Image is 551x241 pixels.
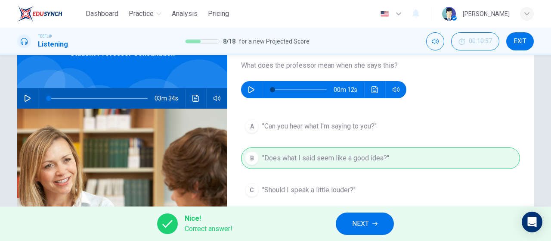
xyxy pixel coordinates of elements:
span: Correct answer! [185,224,232,234]
img: en [379,11,390,17]
button: Analysis [168,6,201,22]
span: Analysis [172,9,198,19]
span: Nice! [185,213,232,224]
a: EduSynch logo [17,5,82,22]
button: NEXT [336,213,394,235]
span: EXIT [514,38,526,45]
div: Mute [426,32,444,50]
span: Dashboard [86,9,118,19]
h1: Listening [38,39,68,50]
button: 00:10:57 [451,32,499,50]
img: EduSynch logo [17,5,62,22]
button: Practice [125,6,165,22]
button: Click to see the audio transcription [368,81,382,98]
span: 03m 34s [155,88,185,109]
span: 00m 12s [334,81,364,98]
button: Click to see the audio transcription [189,88,203,109]
span: Practice [129,9,154,19]
button: EXIT [506,32,534,50]
div: Open Intercom Messenger [522,212,542,232]
span: for a new Projected Score [239,36,310,47]
span: 00:10:57 [469,38,492,45]
div: Hide [451,32,499,50]
span: What does the professor mean when she says this? [241,60,520,71]
span: Pricing [208,9,229,19]
button: Pricing [204,6,232,22]
span: NEXT [352,218,369,230]
span: TOEFL® [38,33,52,39]
span: 8 / 18 [223,36,235,47]
img: Profile picture [442,7,456,21]
button: Dashboard [82,6,122,22]
div: [PERSON_NAME] [463,9,510,19]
